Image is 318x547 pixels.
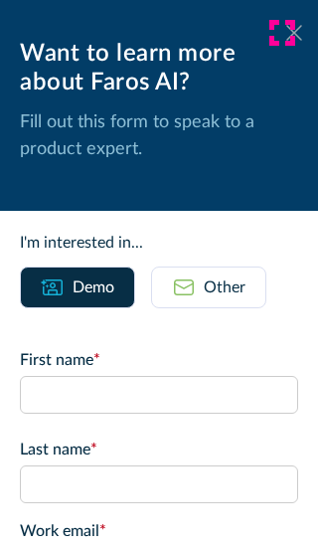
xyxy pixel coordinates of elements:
div: Other [204,275,245,299]
label: First name [20,348,298,372]
div: Demo [73,275,114,299]
label: Work email [20,519,298,543]
div: Want to learn more about Faros AI? [20,40,298,97]
div: I'm interested in... [20,231,298,255]
label: Last name [20,438,298,461]
p: Fill out this form to speak to a product expert. [20,109,298,163]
